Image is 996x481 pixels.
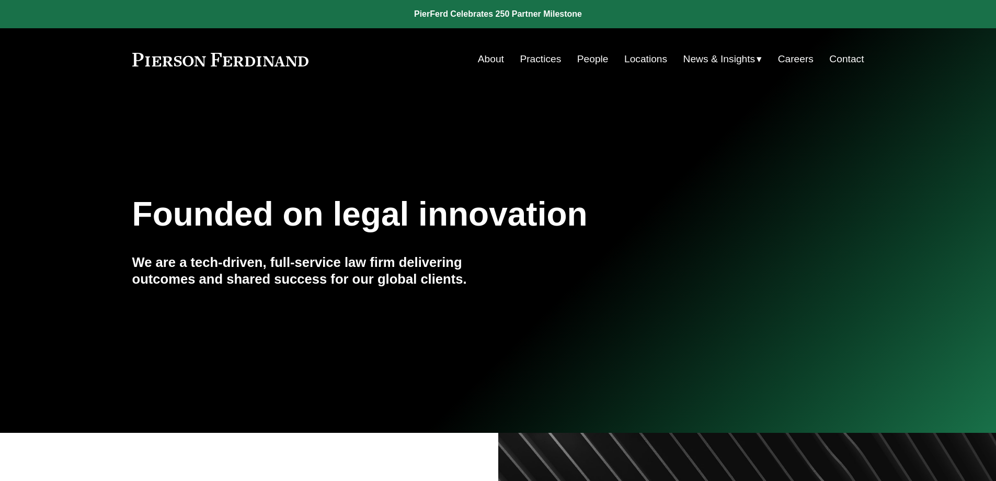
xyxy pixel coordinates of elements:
a: Practices [520,49,561,69]
h4: We are a tech-driven, full-service law firm delivering outcomes and shared success for our global... [132,254,498,288]
a: Contact [829,49,864,69]
span: News & Insights [683,50,755,69]
a: Careers [778,49,814,69]
a: People [577,49,609,69]
a: folder dropdown [683,49,762,69]
a: About [478,49,504,69]
h1: Founded on legal innovation [132,195,742,233]
a: Locations [624,49,667,69]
